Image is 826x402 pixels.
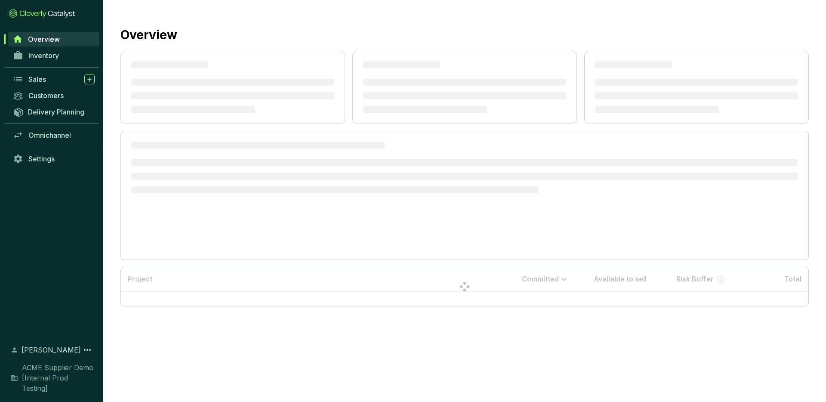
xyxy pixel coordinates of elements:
[9,72,99,87] a: Sales
[28,108,84,116] span: Delivery Planning
[9,105,99,119] a: Delivery Planning
[9,152,99,166] a: Settings
[28,131,71,139] span: Omnichannel
[28,91,64,100] span: Customers
[9,128,99,142] a: Omnichannel
[8,32,99,46] a: Overview
[28,51,59,60] span: Inventory
[120,26,177,44] h2: Overview
[9,48,99,63] a: Inventory
[28,35,60,43] span: Overview
[22,345,81,355] span: [PERSON_NAME]
[28,75,46,83] span: Sales
[28,155,55,163] span: Settings
[9,88,99,103] a: Customers
[22,362,95,393] span: ACME Supplier Demo [Internal Prod Testing]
